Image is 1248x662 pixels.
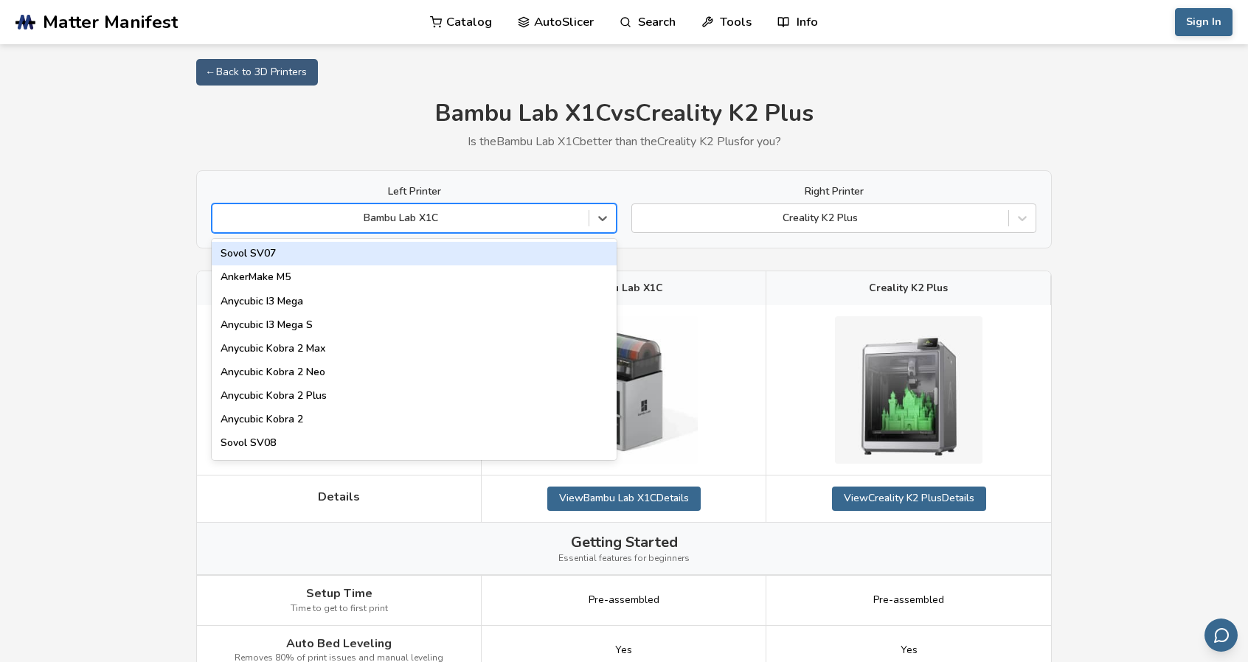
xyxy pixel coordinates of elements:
[832,487,986,510] a: ViewCreality K2 PlusDetails
[571,534,678,551] span: Getting Started
[835,316,982,464] img: Creality K2 Plus
[286,637,392,650] span: Auto Bed Leveling
[547,487,701,510] a: ViewBambu Lab X1CDetails
[550,316,698,464] img: Bambu Lab X1C
[212,290,617,313] div: Anycubic I3 Mega
[212,455,617,478] div: Creality Hi
[212,384,617,408] div: Anycubic Kobra 2 Plus
[212,313,617,337] div: Anycubic I3 Mega S
[212,265,617,289] div: AnkerMake M5
[212,360,617,384] div: Anycubic Kobra 2 Neo
[212,431,617,455] div: Sovol SV08
[306,587,372,600] span: Setup Time
[196,59,318,86] a: ← Back to 3D Printers
[615,644,632,656] span: Yes
[43,12,178,32] span: Matter Manifest
[212,242,617,265] div: Sovol SV07
[1204,619,1238,652] button: Send feedback via email
[220,212,223,224] input: Bambu Lab X1CSovol SV07AnkerMake M5Anycubic I3 MegaAnycubic I3 Mega SAnycubic Kobra 2 MaxAnycubic...
[196,100,1052,128] h1: Bambu Lab X1C vs Creality K2 Plus
[869,282,948,294] span: Creality K2 Plus
[212,408,617,431] div: Anycubic Kobra 2
[318,490,360,504] span: Details
[212,337,617,360] div: Anycubic Kobra 2 Max
[212,186,617,198] label: Left Printer
[558,554,690,564] span: Essential features for beginners
[291,604,388,614] span: Time to get to first print
[631,186,1036,198] label: Right Printer
[196,135,1052,148] p: Is the Bambu Lab X1C better than the Creality K2 Plus for you?
[589,594,659,606] span: Pre-assembled
[901,644,918,656] span: Yes
[873,594,944,606] span: Pre-assembled
[639,212,642,224] input: Creality K2 Plus
[585,282,663,294] span: Bambu Lab X1C
[1175,8,1233,36] button: Sign In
